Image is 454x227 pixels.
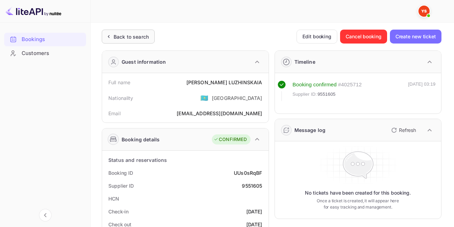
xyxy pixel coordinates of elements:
button: Cancel booking [340,30,387,44]
span: Supplier ID: [293,91,317,98]
div: Email [108,110,121,117]
div: [GEOGRAPHIC_DATA] [212,94,262,102]
div: HCN [108,195,119,202]
button: Refresh [387,125,419,136]
div: [DATE] 03:19 [408,81,436,101]
p: Refresh [399,126,416,134]
div: Guest information [122,58,166,65]
div: Back to search [114,33,149,40]
div: Bookings [22,36,83,44]
div: [DATE] [246,208,262,215]
div: Booking details [122,136,160,143]
div: Supplier ID [108,182,134,189]
div: [EMAIL_ADDRESS][DOMAIN_NAME] [177,110,262,117]
div: Booking ID [108,169,133,177]
span: 9551605 [317,91,336,98]
span: United States [200,92,208,104]
button: Edit booking [297,30,337,44]
div: Customers [22,49,83,57]
div: UUs0sRqBF [234,169,262,177]
div: Booking confirmed [293,81,337,89]
div: 9551605 [242,182,262,189]
div: Timeline [294,58,315,65]
div: CONFIRMED [214,136,247,143]
button: Collapse navigation [39,209,52,221]
p: Once a ticket is created, it will appear here for easy tracking and management. [314,198,402,210]
a: Bookings [4,33,86,46]
img: Yandex Support [418,6,430,17]
div: Full name [108,79,130,86]
div: Check-in [108,208,129,215]
div: Message log [294,126,326,134]
img: LiteAPI logo [6,6,61,17]
div: # 4025712 [338,81,362,89]
div: Nationality [108,94,133,102]
div: [PERSON_NAME] LUZHINSKAIA [186,79,262,86]
p: No tickets have been created for this booking. [305,189,411,196]
div: Status and reservations [108,156,167,164]
a: Customers [4,47,86,60]
button: Create new ticket [390,30,441,44]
